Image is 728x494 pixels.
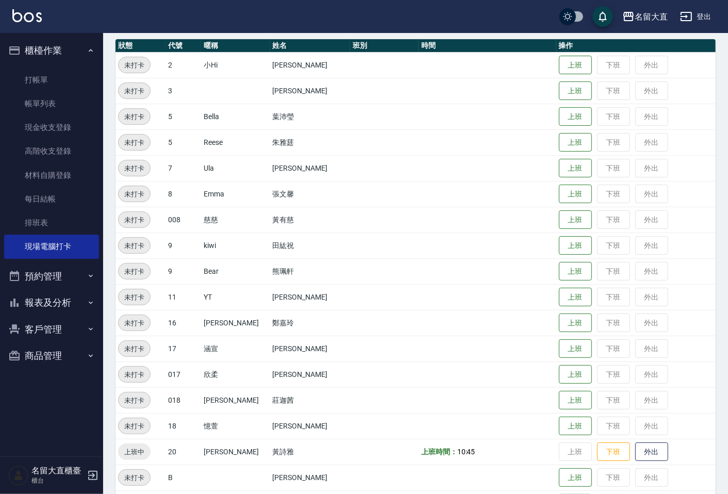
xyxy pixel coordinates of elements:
[270,52,350,78] td: [PERSON_NAME]
[119,60,150,71] span: 未打卡
[119,111,150,122] span: 未打卡
[270,258,350,284] td: 熊珮軒
[4,316,99,343] button: 客戶管理
[270,465,350,490] td: [PERSON_NAME]
[597,442,630,462] button: 下班
[4,68,99,92] a: 打帳單
[270,155,350,181] td: [PERSON_NAME]
[4,163,99,187] a: 材料自購登錄
[166,155,201,181] td: 7
[559,185,592,204] button: 上班
[31,466,84,476] h5: 名留大直櫃臺
[166,258,201,284] td: 9
[119,215,150,225] span: 未打卡
[4,37,99,64] button: 櫃檯作業
[350,39,419,53] th: 班別
[559,468,592,487] button: 上班
[4,342,99,369] button: 商品管理
[4,92,99,116] a: 帳單列表
[201,258,270,284] td: Bear
[270,439,350,465] td: 黃詩雅
[166,207,201,233] td: 008
[270,207,350,233] td: 黃有慈
[12,9,42,22] img: Logo
[635,10,668,23] div: 名留大直
[166,439,201,465] td: 20
[618,6,672,27] button: 名留大直
[166,413,201,439] td: 18
[270,387,350,413] td: 莊迦茜
[119,189,150,200] span: 未打卡
[115,39,166,53] th: 狀態
[166,284,201,310] td: 11
[421,448,457,456] b: 上班時間：
[559,56,592,75] button: 上班
[119,395,150,406] span: 未打卡
[119,240,150,251] span: 未打卡
[419,39,556,53] th: 時間
[31,476,84,485] p: 櫃台
[270,413,350,439] td: [PERSON_NAME]
[201,181,270,207] td: Emma
[166,233,201,258] td: 9
[270,129,350,155] td: 朱雅莛
[201,39,270,53] th: 暱稱
[270,181,350,207] td: 張文馨
[166,52,201,78] td: 2
[559,365,592,384] button: 上班
[119,266,150,277] span: 未打卡
[166,387,201,413] td: 018
[270,310,350,336] td: 鄭嘉玲
[201,284,270,310] td: YT
[8,465,29,486] img: Person
[201,52,270,78] td: 小Hi
[119,343,150,354] span: 未打卡
[119,137,150,148] span: 未打卡
[559,262,592,281] button: 上班
[559,391,592,410] button: 上班
[4,235,99,258] a: 現場電腦打卡
[119,86,150,96] span: 未打卡
[166,310,201,336] td: 16
[457,448,475,456] span: 10:45
[4,289,99,316] button: 報表及分析
[559,236,592,255] button: 上班
[166,361,201,387] td: 017
[559,133,592,152] button: 上班
[201,439,270,465] td: [PERSON_NAME]
[270,104,350,129] td: 葉沛瑩
[201,413,270,439] td: 憶萱
[119,292,150,303] span: 未打卡
[118,447,151,457] span: 上班中
[201,207,270,233] td: 慈慈
[270,284,350,310] td: [PERSON_NAME]
[166,78,201,104] td: 3
[592,6,613,27] button: save
[4,116,99,139] a: 現金收支登錄
[119,421,150,432] span: 未打卡
[559,288,592,307] button: 上班
[4,187,99,211] a: 每日結帳
[559,107,592,126] button: 上班
[166,336,201,361] td: 17
[676,7,716,26] button: 登出
[559,159,592,178] button: 上班
[270,39,350,53] th: 姓名
[556,39,716,53] th: 操作
[559,314,592,333] button: 上班
[119,163,150,174] span: 未打卡
[559,210,592,229] button: 上班
[201,155,270,181] td: Ula
[201,361,270,387] td: 欣柔
[559,339,592,358] button: 上班
[201,233,270,258] td: kiwi
[201,310,270,336] td: [PERSON_NAME]
[4,139,99,163] a: 高階收支登錄
[166,39,201,53] th: 代號
[559,81,592,101] button: 上班
[166,104,201,129] td: 5
[119,472,150,483] span: 未打卡
[270,336,350,361] td: [PERSON_NAME]
[635,442,668,462] button: 外出
[270,78,350,104] td: [PERSON_NAME]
